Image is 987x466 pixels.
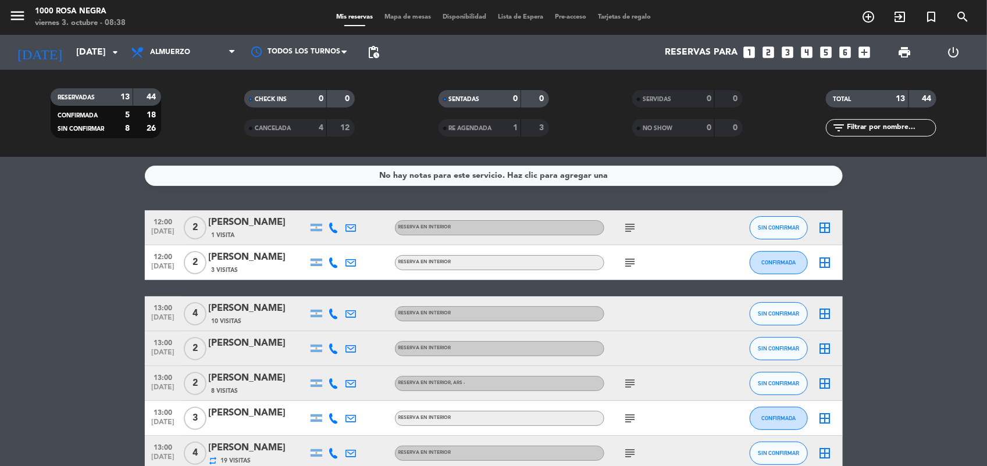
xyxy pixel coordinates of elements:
span: NO SHOW [643,126,672,131]
i: looks_5 [818,45,833,60]
div: No hay notas para este servicio. Haz clic para agregar una [379,169,608,182]
span: 2 [184,216,206,239]
span: 12:00 [149,214,178,228]
span: 1 Visita [212,231,235,240]
strong: 26 [147,124,158,132]
i: subject [623,256,637,270]
div: LOG OUT [929,35,978,70]
input: Filtrar por nombre... [846,121,936,134]
span: RESERVADAS [58,95,95,101]
button: SIN CONFIRMAR [750,442,808,465]
span: 2 [184,372,206,395]
strong: 0 [733,124,740,132]
i: subject [623,221,637,235]
span: RESERVA EN INTERIOR [398,346,451,350]
button: SIN CONFIRMAR [750,337,808,360]
i: subject [623,411,637,425]
strong: 0 [513,95,518,103]
span: 13:00 [149,440,178,453]
span: 8 Visitas [212,386,238,396]
span: SIN CONFIRMAR [758,224,799,231]
div: 1000 Rosa Negra [35,6,126,17]
i: arrow_drop_down [108,45,122,59]
i: looks_two [761,45,776,60]
span: RESERVA EN INTERIOR [398,311,451,316]
span: CONFIRMADA [761,415,796,421]
span: SIN CONFIRMAR [758,450,799,456]
span: [DATE] [149,263,178,276]
i: border_all [818,342,832,356]
span: 2 [184,337,206,360]
span: 10 Visitas [212,317,242,326]
span: [DATE] [149,383,178,397]
i: repeat [209,456,218,465]
strong: 8 [125,124,130,132]
span: Lista de Espera [492,14,549,20]
span: [DATE] [149,314,178,327]
span: RESERVA EN INTERIOR [398,415,451,420]
strong: 44 [147,93,158,101]
span: 2 [184,251,206,274]
i: subject [623,377,637,390]
span: CONFIRMADA [58,113,98,119]
div: [PERSON_NAME] [209,215,308,230]
strong: 4 [319,124,323,132]
i: search [956,10,970,24]
div: [PERSON_NAME] [209,371,308,386]
span: SIN CONFIRMAR [758,380,799,386]
span: RE AGENDADA [449,126,492,131]
strong: 12 [341,124,352,132]
span: 13:00 [149,370,178,383]
i: border_all [818,307,832,321]
span: RESERVA EN INTERIOR [398,260,451,264]
span: SIN CONFIRMAR [58,126,104,132]
span: RESERVA EN INTERIOR [398,381,465,385]
span: Almuerzo [150,48,190,56]
i: border_all [818,221,832,235]
i: border_all [818,256,832,270]
span: TOTAL [833,96,851,102]
span: [DATE] [149,349,178,362]
strong: 0 [345,95,352,103]
span: CANCELADA [255,126,291,131]
i: filter_list [832,121,846,135]
i: exit_to_app [893,10,907,24]
span: RESERVA EN INTERIOR [398,225,451,230]
span: RESERVA EN INTERIOR [398,450,451,455]
strong: 0 [707,95,711,103]
div: [PERSON_NAME] [209,336,308,351]
i: add_circle_outline [861,10,875,24]
span: SENTADAS [449,96,480,102]
span: CHECK INS [255,96,287,102]
span: Reservas para [665,47,737,58]
div: [PERSON_NAME] [209,301,308,316]
strong: 18 [147,111,158,119]
span: CONFIRMADA [761,259,796,266]
span: 12:00 [149,249,178,263]
span: 4 [184,302,206,325]
strong: 13 [896,95,906,103]
span: SIN CONFIRMAR [758,345,799,352]
span: 3 Visitas [212,266,238,275]
i: border_all [818,411,832,425]
span: 3 [184,407,206,430]
span: 13:00 [149,405,178,418]
strong: 1 [513,124,518,132]
span: Tarjetas de regalo [592,14,657,20]
i: looks_6 [838,45,853,60]
i: looks_3 [780,45,795,60]
button: CONFIRMADA [750,407,808,430]
strong: 0 [707,124,711,132]
button: CONFIRMADA [750,251,808,274]
i: looks_one [742,45,757,60]
div: [PERSON_NAME] [209,440,308,456]
div: [PERSON_NAME] [209,406,308,421]
span: Mis reservas [330,14,379,20]
strong: 0 [539,95,546,103]
span: [DATE] [149,418,178,432]
strong: 13 [120,93,130,101]
i: looks_4 [799,45,814,60]
span: Pre-acceso [549,14,592,20]
span: , ARS - [451,381,465,385]
i: subject [623,446,637,460]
